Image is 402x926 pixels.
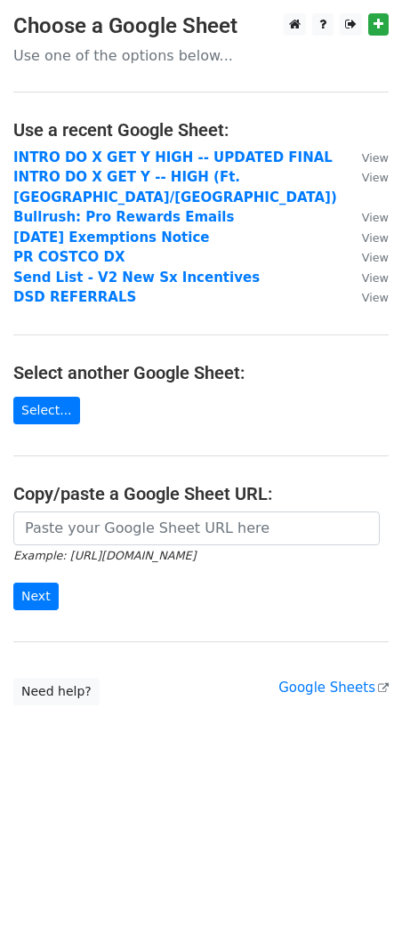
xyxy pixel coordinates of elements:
a: PR COSTCO DX [13,249,125,265]
input: Paste your Google Sheet URL here [13,511,380,545]
small: View [362,271,389,285]
h4: Select another Google Sheet: [13,362,389,383]
small: View [362,151,389,165]
a: View [344,229,389,246]
small: View [362,231,389,245]
a: View [344,149,389,165]
small: View [362,291,389,304]
a: INTRO DO X GET Y -- HIGH (Ft. [GEOGRAPHIC_DATA]/[GEOGRAPHIC_DATA]) [13,169,337,205]
a: Need help? [13,678,100,705]
small: View [362,211,389,224]
a: [DATE] Exemptions Notice [13,229,209,246]
small: Example: [URL][DOMAIN_NAME] [13,549,196,562]
a: Google Sheets [278,680,389,696]
a: Select... [13,397,80,424]
h4: Copy/paste a Google Sheet URL: [13,483,389,504]
a: DSD REFERRALS [13,289,136,305]
a: View [344,289,389,305]
a: Bullrush: Pro Rewards Emails [13,209,234,225]
h4: Use a recent Google Sheet: [13,119,389,141]
input: Next [13,583,59,610]
small: View [362,171,389,184]
a: View [344,169,389,185]
a: Send List - V2 New Sx Incentives [13,270,260,286]
a: View [344,249,389,265]
h3: Choose a Google Sheet [13,13,389,39]
a: INTRO DO X GET Y HIGH -- UPDATED FINAL [13,149,333,165]
a: View [344,209,389,225]
small: View [362,251,389,264]
p: Use one of the options below... [13,46,389,65]
a: View [344,270,389,286]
